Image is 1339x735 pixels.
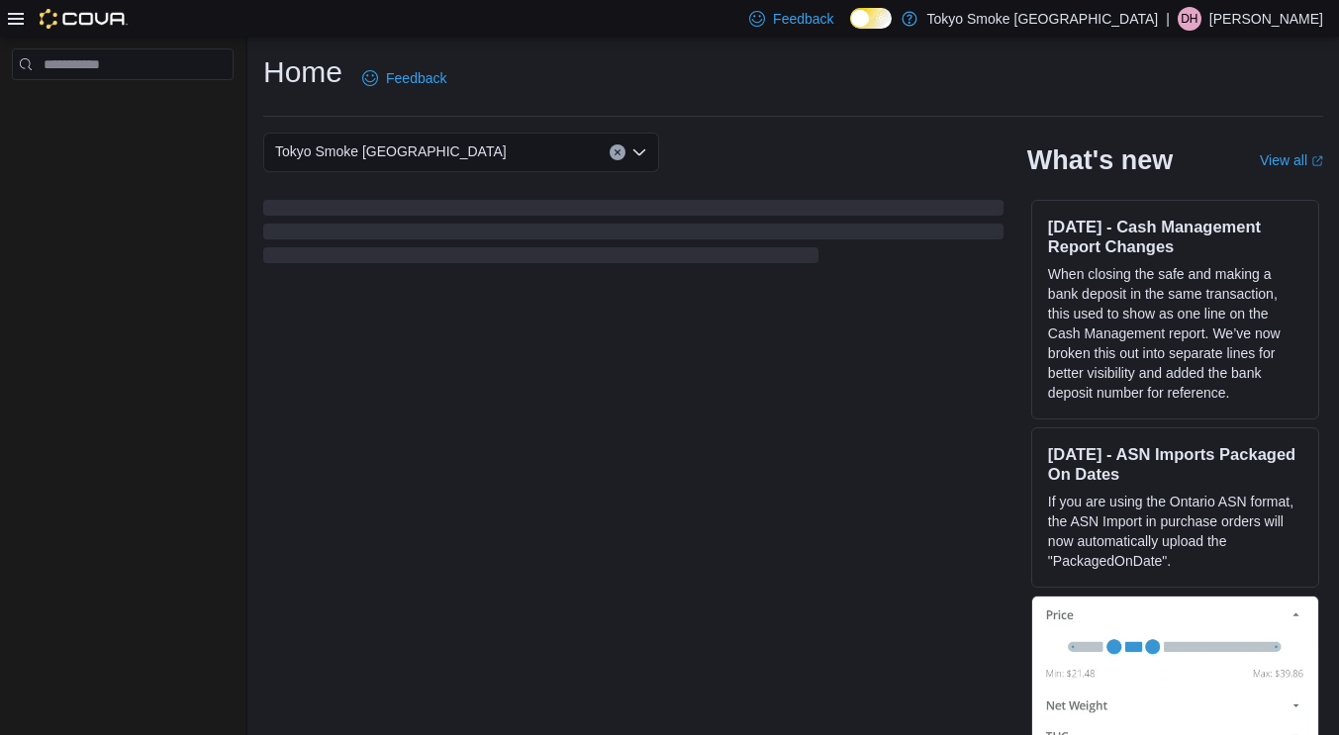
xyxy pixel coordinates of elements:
span: DH [1181,7,1197,31]
span: Dark Mode [850,29,851,30]
input: Dark Mode [850,8,892,29]
a: Feedback [354,58,454,98]
h2: What's new [1027,144,1173,176]
h3: [DATE] - Cash Management Report Changes [1048,217,1302,256]
h1: Home [263,52,342,92]
img: Cova [40,9,128,29]
span: Tokyo Smoke [GEOGRAPHIC_DATA] [275,139,507,163]
a: View allExternal link [1260,152,1323,168]
div: Dylan Hoeppner [1178,7,1201,31]
h3: [DATE] - ASN Imports Packaged On Dates [1048,444,1302,484]
span: Feedback [386,68,446,88]
button: Open list of options [631,144,647,160]
span: Loading [263,204,1004,267]
p: [PERSON_NAME] [1209,7,1323,31]
span: Feedback [773,9,833,29]
nav: Complex example [12,84,234,132]
p: Tokyo Smoke [GEOGRAPHIC_DATA] [927,7,1159,31]
svg: External link [1311,155,1323,167]
p: When closing the safe and making a bank deposit in the same transaction, this used to show as one... [1048,264,1302,403]
p: If you are using the Ontario ASN format, the ASN Import in purchase orders will now automatically... [1048,492,1302,571]
p: | [1166,7,1170,31]
button: Clear input [610,144,625,160]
